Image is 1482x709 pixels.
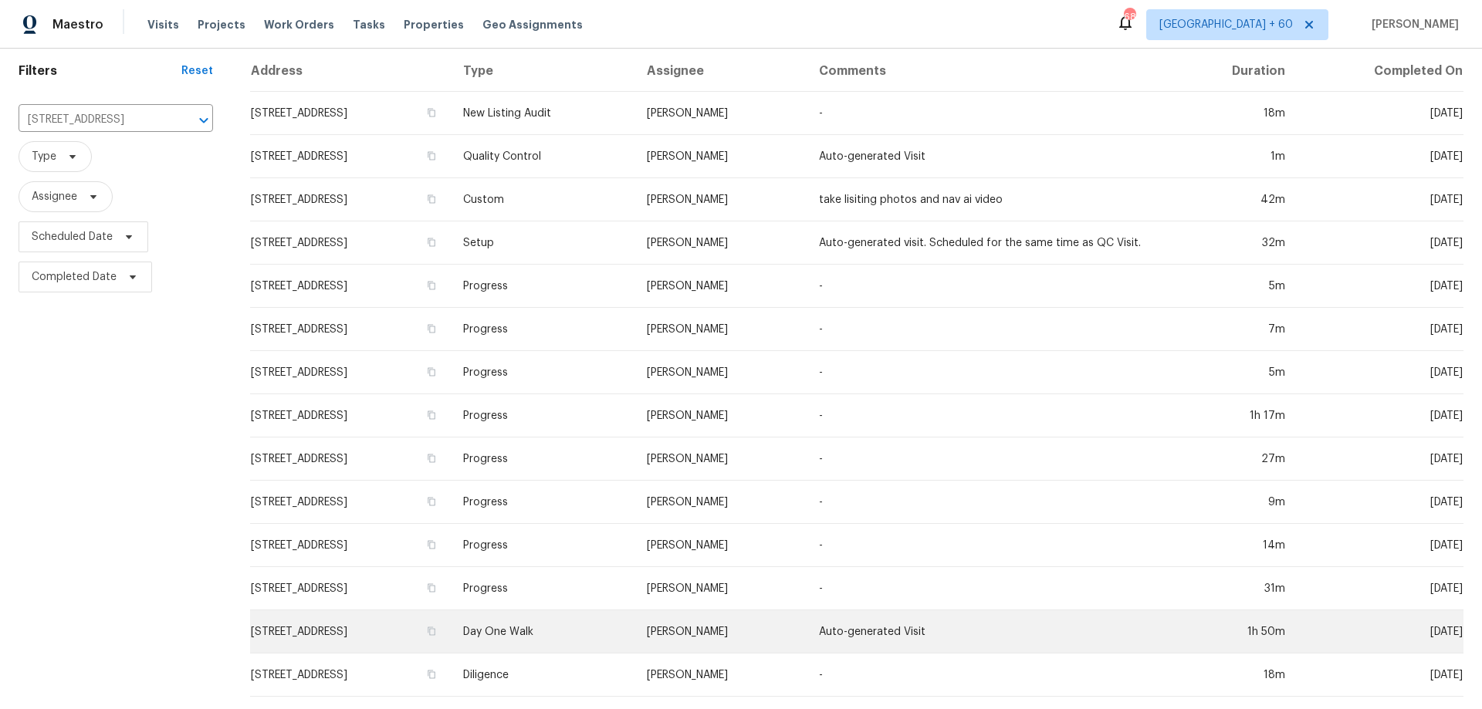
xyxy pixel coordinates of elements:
td: [STREET_ADDRESS] [250,481,451,524]
td: [STREET_ADDRESS] [250,221,451,265]
input: Search for an address... [19,108,170,132]
button: Copy Address [425,365,438,379]
td: Progress [451,567,634,610]
td: Auto-generated Visit [807,610,1171,653]
td: - [807,351,1171,394]
td: 1h 50m [1171,610,1298,653]
td: [STREET_ADDRESS] [250,653,451,697]
td: 32m [1171,221,1298,265]
td: 31m [1171,567,1298,610]
td: 27m [1171,437,1298,481]
td: [DATE] [1298,481,1463,524]
span: Projects [198,17,245,32]
td: Progress [451,351,634,394]
td: 1m [1171,135,1298,178]
td: [DATE] [1298,653,1463,697]
td: - [807,92,1171,135]
td: [DATE] [1298,265,1463,308]
td: [DATE] [1298,178,1463,221]
th: Assignee [634,51,807,92]
td: [STREET_ADDRESS] [250,524,451,567]
span: Properties [404,17,464,32]
div: Reset [181,63,213,79]
button: Copy Address [425,322,438,336]
td: - [807,394,1171,437]
th: Comments [807,51,1171,92]
td: Progress [451,265,634,308]
div: 682 [1124,9,1135,25]
td: [STREET_ADDRESS] [250,567,451,610]
h1: Filters [19,63,181,79]
th: Type [451,51,634,92]
td: Day One Walk [451,610,634,653]
button: Copy Address [425,495,438,508]
button: Open [193,110,215,131]
td: [PERSON_NAME] [634,481,807,524]
td: [DATE] [1298,610,1463,653]
td: take lisiting photos and nav ai video [807,178,1171,221]
button: Copy Address [425,149,438,163]
td: - [807,481,1171,524]
td: [PERSON_NAME] [634,221,807,265]
td: - [807,308,1171,351]
td: - [807,265,1171,308]
span: Geo Assignments [482,17,583,32]
td: [DATE] [1298,567,1463,610]
button: Copy Address [425,667,438,681]
td: Custom [451,178,634,221]
td: [PERSON_NAME] [634,308,807,351]
td: [STREET_ADDRESS] [250,437,451,481]
td: Auto-generated Visit [807,135,1171,178]
td: [PERSON_NAME] [634,437,807,481]
td: [PERSON_NAME] [634,351,807,394]
span: Work Orders [264,17,334,32]
td: [PERSON_NAME] [634,135,807,178]
th: Address [250,51,451,92]
span: Type [32,149,56,164]
td: [STREET_ADDRESS] [250,394,451,437]
td: 1h 17m [1171,394,1298,437]
span: Tasks [353,19,385,30]
td: [PERSON_NAME] [634,610,807,653]
td: [DATE] [1298,437,1463,481]
td: Progress [451,437,634,481]
td: Progress [451,308,634,351]
td: [DATE] [1298,394,1463,437]
th: Duration [1171,51,1298,92]
td: 14m [1171,524,1298,567]
td: Progress [451,394,634,437]
td: Progress [451,524,634,567]
span: [PERSON_NAME] [1365,17,1459,32]
td: - [807,437,1171,481]
td: Auto-generated visit. Scheduled for the same time as QC Visit. [807,221,1171,265]
td: [PERSON_NAME] [634,178,807,221]
span: Visits [147,17,179,32]
button: Copy Address [425,235,438,249]
span: [GEOGRAPHIC_DATA] + 60 [1159,17,1293,32]
td: [DATE] [1298,308,1463,351]
td: New Listing Audit [451,92,634,135]
td: 7m [1171,308,1298,351]
button: Copy Address [425,538,438,552]
td: Diligence [451,653,634,697]
td: 42m [1171,178,1298,221]
td: [PERSON_NAME] [634,92,807,135]
td: [STREET_ADDRESS] [250,308,451,351]
td: [PERSON_NAME] [634,524,807,567]
td: [STREET_ADDRESS] [250,351,451,394]
td: [PERSON_NAME] [634,567,807,610]
button: Copy Address [425,451,438,465]
button: Copy Address [425,279,438,292]
span: Completed Date [32,269,117,285]
th: Completed On [1298,51,1463,92]
td: - [807,653,1171,697]
td: [STREET_ADDRESS] [250,135,451,178]
td: [DATE] [1298,92,1463,135]
td: [STREET_ADDRESS] [250,265,451,308]
span: Scheduled Date [32,229,113,245]
button: Copy Address [425,624,438,638]
td: [DATE] [1298,351,1463,394]
td: Setup [451,221,634,265]
td: 5m [1171,265,1298,308]
td: [DATE] [1298,135,1463,178]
